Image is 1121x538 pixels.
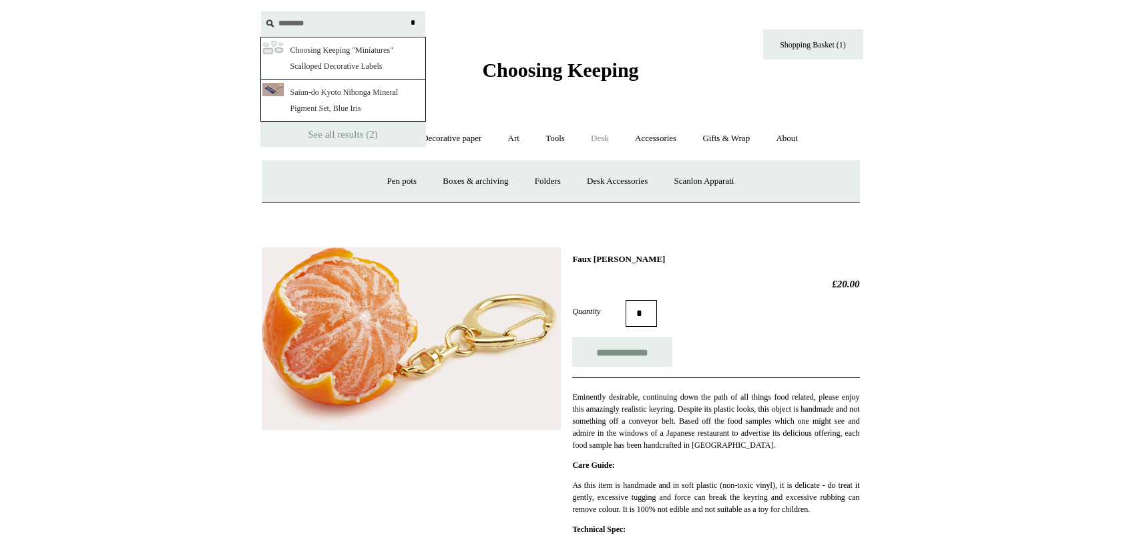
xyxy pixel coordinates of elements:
[763,29,863,59] a: Shopping Basket (1)
[572,278,859,290] h2: £20.00
[572,254,859,265] h1: Faux [PERSON_NAME]
[260,122,426,147] a: See all results (2)
[482,70,638,79] a: Choosing Keeping
[572,525,626,534] strong: Technical Spec:
[662,164,746,199] a: Scanlon Apparati
[262,247,561,430] img: Faux Clementine Keyring
[262,40,284,55] img: ql3PFq2axuvZbDWYj6EJmI9Cjev_QQysqc8iWAfm2KY_thumb.png
[572,479,859,515] p: As this item is handmade and in soft plastic (non-toxic vinyl), it is delicate - do treat it gent...
[623,121,688,156] a: Accessories
[431,164,520,199] a: Boxes & archiving
[572,305,626,317] label: Quantity
[260,80,426,122] a: Saiun-do Kyoto Nihonga Mineral Pigment Set, Blue Iris
[262,83,284,96] img: CopyrightChoosingKeepingBS20200715325RT_thumb.jpg
[260,37,426,80] a: Choosing Keeping "Miniatures" Scalloped Decorative Labels
[690,121,762,156] a: Gifts & Wrap
[575,164,660,199] a: Desk Accessories
[375,164,429,199] a: Pen pots
[410,121,493,156] a: Decorative paper
[572,391,859,451] p: Eminently desirable, continuing down the path of all things food related, please enjoy this amazi...
[579,121,621,156] a: Desk
[764,121,810,156] a: About
[533,121,577,156] a: Tools
[482,59,638,81] span: Choosing Keeping
[572,460,614,470] strong: Care Guide:
[496,121,531,156] a: Art
[523,164,573,199] a: Folders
